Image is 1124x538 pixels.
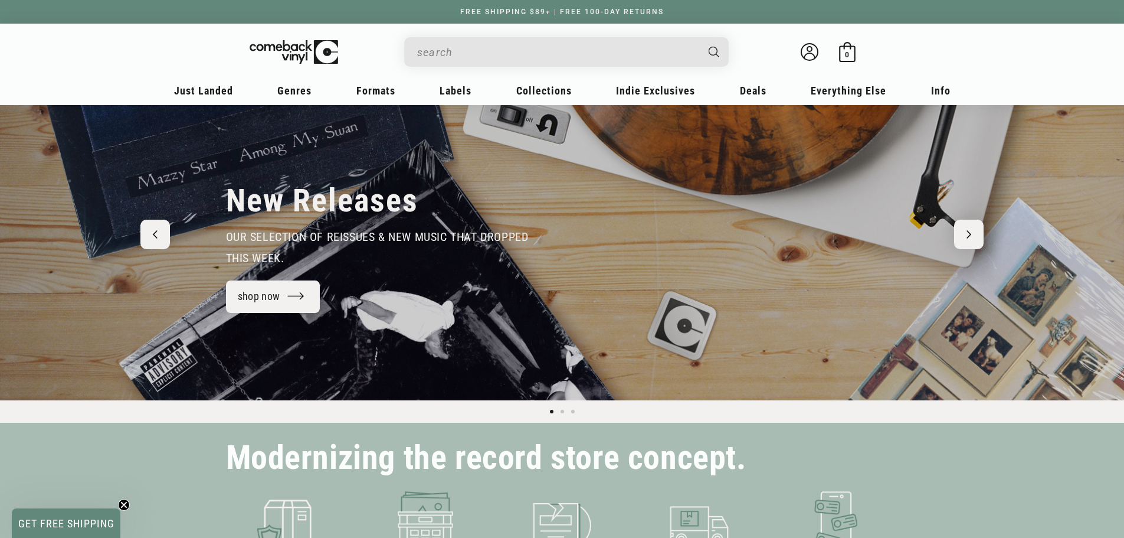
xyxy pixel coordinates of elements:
a: FREE SHIPPING $89+ | FREE 100-DAY RETURNS [448,8,676,16]
button: Previous slide [140,220,170,249]
span: Labels [440,84,471,97]
div: GET FREE SHIPPINGClose teaser [12,508,120,538]
span: Just Landed [174,84,233,97]
h2: Modernizing the record store concept. [226,444,746,472]
button: Load slide 3 of 3 [568,406,578,417]
span: Deals [740,84,766,97]
a: shop now [226,281,320,313]
button: Close teaser [118,499,130,511]
button: Load slide 1 of 3 [546,406,557,417]
input: When autocomplete results are available use up and down arrows to review and enter to select [417,40,697,64]
span: Genres [277,84,312,97]
span: Everything Else [811,84,886,97]
span: our selection of reissues & new music that dropped this week. [226,230,529,265]
button: Next slide [954,220,984,249]
span: Info [931,84,951,97]
button: Search [698,37,730,67]
h2: New Releases [226,181,418,220]
span: Indie Exclusives [616,84,695,97]
span: 0 [845,50,849,59]
div: Search [404,37,729,67]
span: GET FREE SHIPPING [18,517,114,530]
button: Load slide 2 of 3 [557,406,568,417]
span: Collections [516,84,572,97]
span: Formats [356,84,395,97]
